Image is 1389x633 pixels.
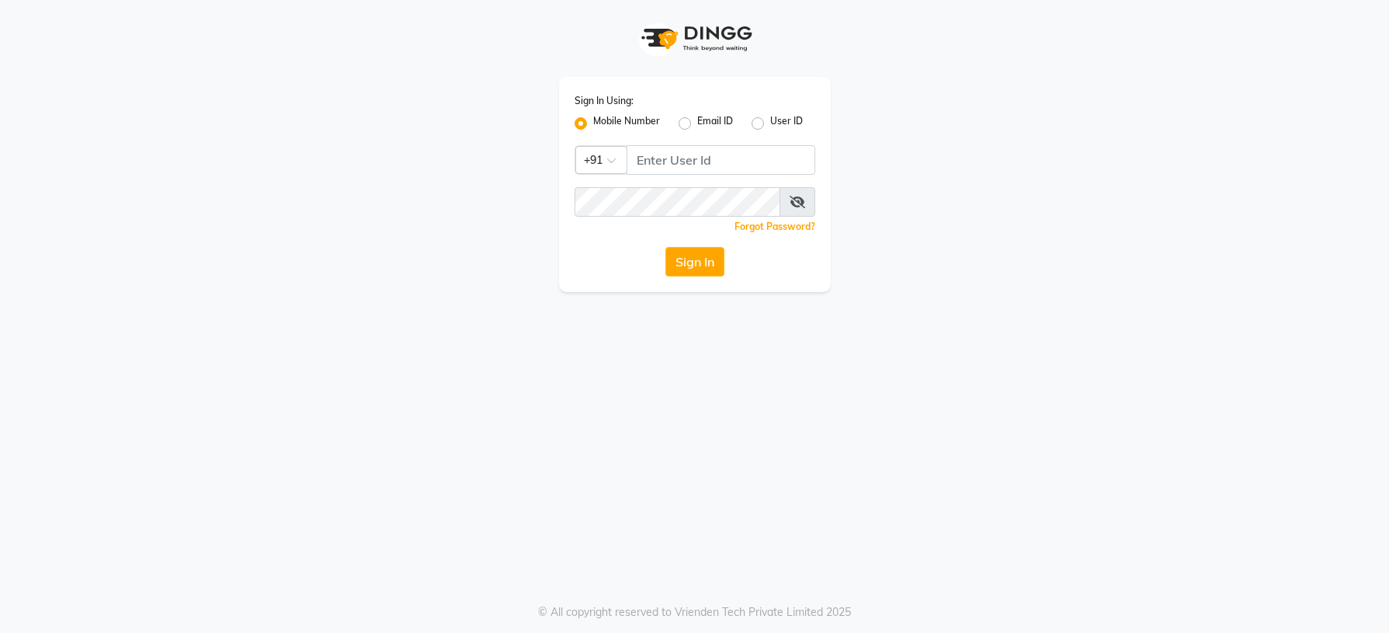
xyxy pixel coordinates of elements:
[627,145,815,175] input: Username
[665,247,724,277] button: Sign In
[593,114,660,133] label: Mobile Number
[770,114,803,133] label: User ID
[575,187,780,217] input: Username
[633,16,757,61] img: logo1.svg
[697,114,733,133] label: Email ID
[734,221,815,232] a: Forgot Password?
[575,94,634,108] label: Sign In Using:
